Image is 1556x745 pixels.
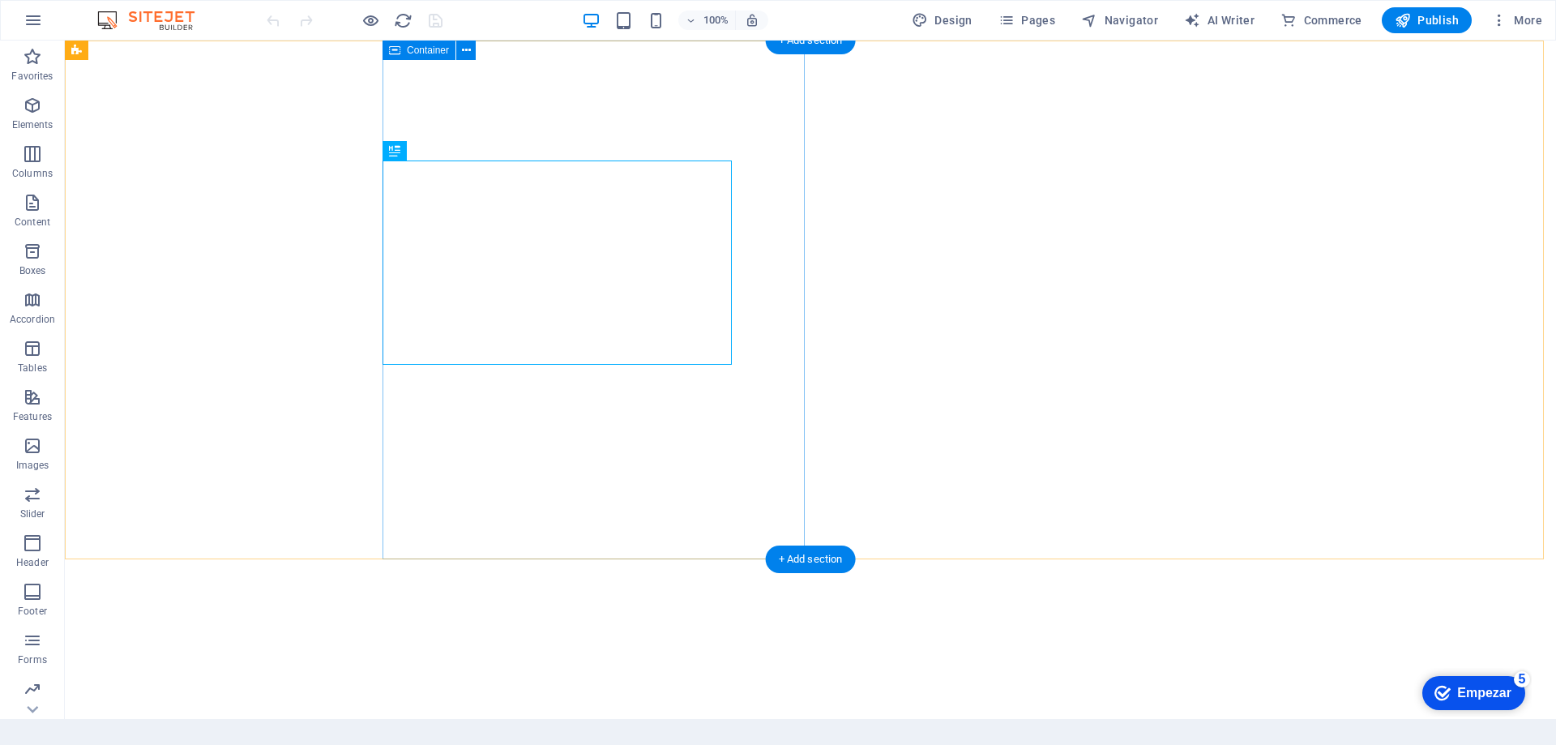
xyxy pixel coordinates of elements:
font: 5 [105,4,112,18]
div: + Add section [766,546,856,573]
button: Pages [992,7,1062,33]
p: Tables [18,362,47,375]
p: Accordion [10,313,55,326]
p: Images [16,459,49,472]
h6: 100% [703,11,729,30]
button: Navigator [1075,7,1165,33]
p: Features [13,410,52,423]
button: AI Writer [1178,7,1261,33]
font: Empezar [43,18,97,32]
span: Pages [998,12,1055,28]
div: Empezar Quedan 5 elementos, 0 % completado [8,8,111,42]
p: Slider [20,507,45,520]
p: Boxes [19,264,46,277]
span: Design [912,12,972,28]
p: Header [16,556,49,569]
i: Reload page [394,11,413,30]
span: Publish [1395,12,1459,28]
span: Container [407,45,449,55]
button: Publish [1382,7,1472,33]
button: More [1485,7,1549,33]
img: Editor Logo [93,11,215,30]
p: Favorites [11,70,53,83]
button: 100% [678,11,736,30]
span: Commerce [1280,12,1362,28]
span: AI Writer [1184,12,1255,28]
p: Content [15,216,50,229]
button: Click here to leave preview mode and continue editing [361,11,380,30]
p: Columns [12,167,53,180]
p: Footer [18,605,47,618]
button: reload [393,11,413,30]
span: More [1491,12,1542,28]
div: + Add section [766,27,856,54]
i: On resize automatically adjust zoom level to fit chosen device. [745,13,759,28]
div: Design (Ctrl+Alt+Y) [905,7,979,33]
p: Elements [12,118,53,131]
button: Design [905,7,979,33]
p: Forms [18,653,47,666]
span: Navigator [1081,12,1158,28]
button: Commerce [1274,7,1369,33]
